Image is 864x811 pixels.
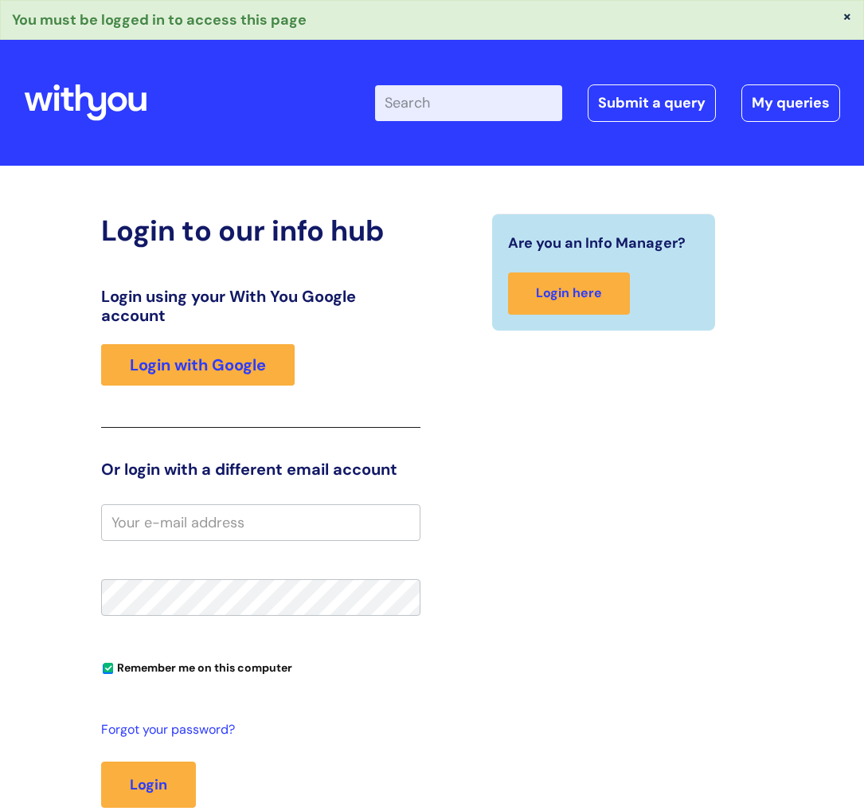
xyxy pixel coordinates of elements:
[101,214,420,248] h2: Login to our info hub
[101,657,292,675] label: Remember me on this computer
[375,85,562,120] input: Search
[103,664,113,674] input: Remember me on this computer
[508,230,686,256] span: Are you an Info Manager?
[508,272,630,315] a: Login here
[588,84,716,121] a: Submit a query
[741,84,840,121] a: My queries
[101,719,412,742] a: Forgot your password?
[101,504,420,541] input: Your e-mail address
[101,762,196,808] button: Login
[101,460,420,479] h3: Or login with a different email account
[101,654,420,680] div: You can uncheck this option if you're logging in from a shared device
[101,287,420,325] h3: Login using your With You Google account
[842,9,852,23] button: ×
[101,344,295,386] a: Login with Google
